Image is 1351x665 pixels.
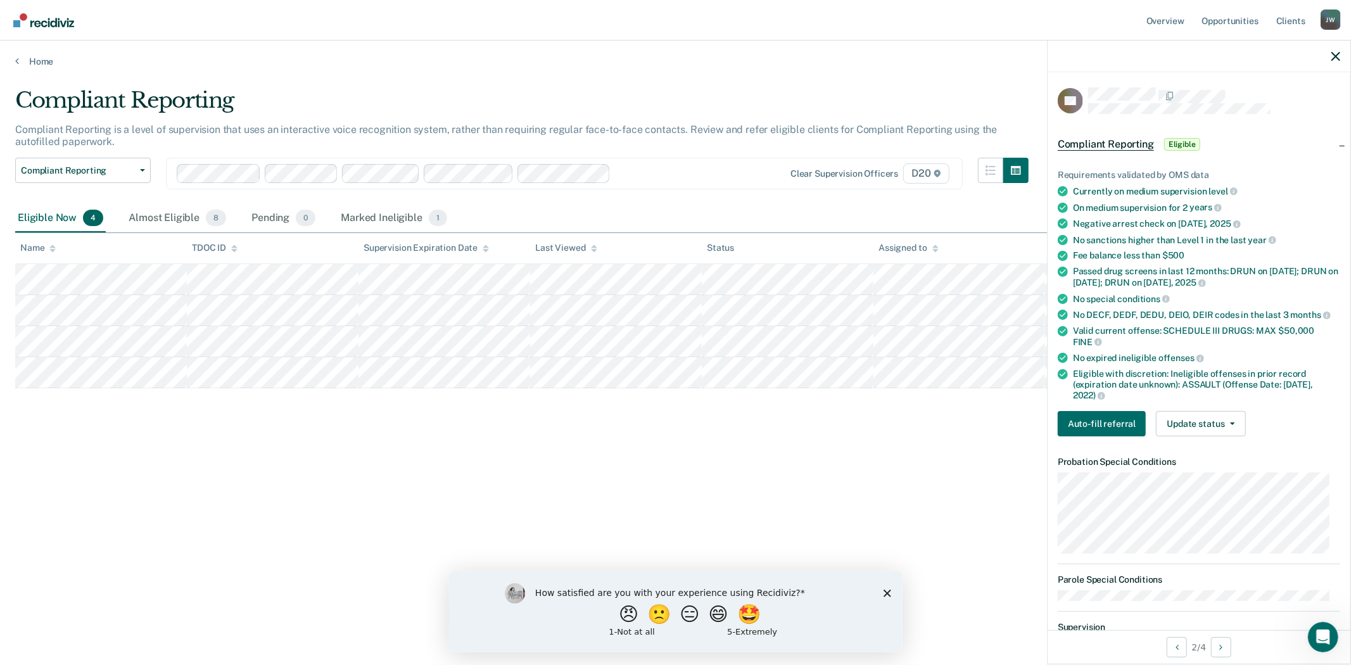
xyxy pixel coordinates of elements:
[1073,202,1340,213] div: On medium supervision for 2
[1073,326,1340,347] div: Valid current offense: SCHEDULE III DRUGS: MAX $50,000
[449,571,903,652] iframe: Survey by Kim from Recidiviz
[1162,250,1184,260] span: $500
[1117,294,1169,304] span: conditions
[1156,411,1245,436] button: Update status
[1189,202,1222,212] span: years
[1058,622,1340,633] dt: Supervision
[15,56,1336,67] a: Home
[1073,186,1340,197] div: Currently on medium supervision
[1176,277,1206,288] span: 2025
[1210,218,1240,229] span: 2025
[1073,293,1340,305] div: No special
[1321,9,1341,30] button: Profile dropdown button
[1058,411,1151,436] a: Navigate to form link
[1048,124,1350,165] div: Compliant ReportingEligible
[1308,622,1338,652] iframe: Intercom live chat
[296,210,315,226] span: 0
[429,210,447,226] span: 1
[1164,138,1200,151] span: Eligible
[83,210,103,226] span: 4
[535,243,597,253] div: Last Viewed
[1073,369,1340,401] div: Eligible with discretion: Ineligible offenses in prior record (expiration date unknown): ASSAULT ...
[1167,637,1187,657] button: Previous Opportunity
[1073,352,1340,364] div: No expired ineligible
[1058,170,1340,180] div: Requirements validated by OMS data
[13,13,74,27] img: Recidiviz
[1073,234,1340,246] div: No sanctions higher than Level 1 in the last
[1291,310,1331,320] span: months
[1158,353,1204,363] span: offenses
[790,168,898,179] div: Clear supervision officers
[249,205,318,232] div: Pending
[21,165,135,176] span: Compliant Reporting
[903,163,949,184] span: D20
[1321,9,1341,30] div: J W
[1073,337,1102,347] span: FINE
[206,210,226,226] span: 8
[707,243,734,253] div: Status
[1073,218,1340,229] div: Negative arrest check on [DATE],
[15,87,1029,123] div: Compliant Reporting
[1048,630,1350,664] div: 2 / 4
[1248,235,1276,245] span: year
[1211,637,1231,657] button: Next Opportunity
[878,243,938,253] div: Assigned to
[364,243,489,253] div: Supervision Expiration Date
[338,205,450,232] div: Marked Ineligible
[126,205,229,232] div: Almost Eligible
[1073,250,1340,261] div: Fee balance less than
[192,243,238,253] div: TDOC ID
[15,123,997,148] p: Compliant Reporting is a level of supervision that uses an interactive voice recognition system, ...
[1209,186,1238,196] span: level
[1058,138,1154,151] span: Compliant Reporting
[1058,411,1146,436] button: Auto-fill referral
[1058,574,1340,585] dt: Parole Special Conditions
[20,243,56,253] div: Name
[15,205,106,232] div: Eligible Now
[1058,457,1340,467] dt: Probation Special Conditions
[1073,390,1105,400] span: 2022)
[1073,309,1340,320] div: No DECF, DEDF, DEDU, DEIO, DEIR codes in the last 3
[1073,266,1340,288] div: Passed drug screens in last 12 months: DRUN on [DATE]; DRUN on [DATE]; DRUN on [DATE],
